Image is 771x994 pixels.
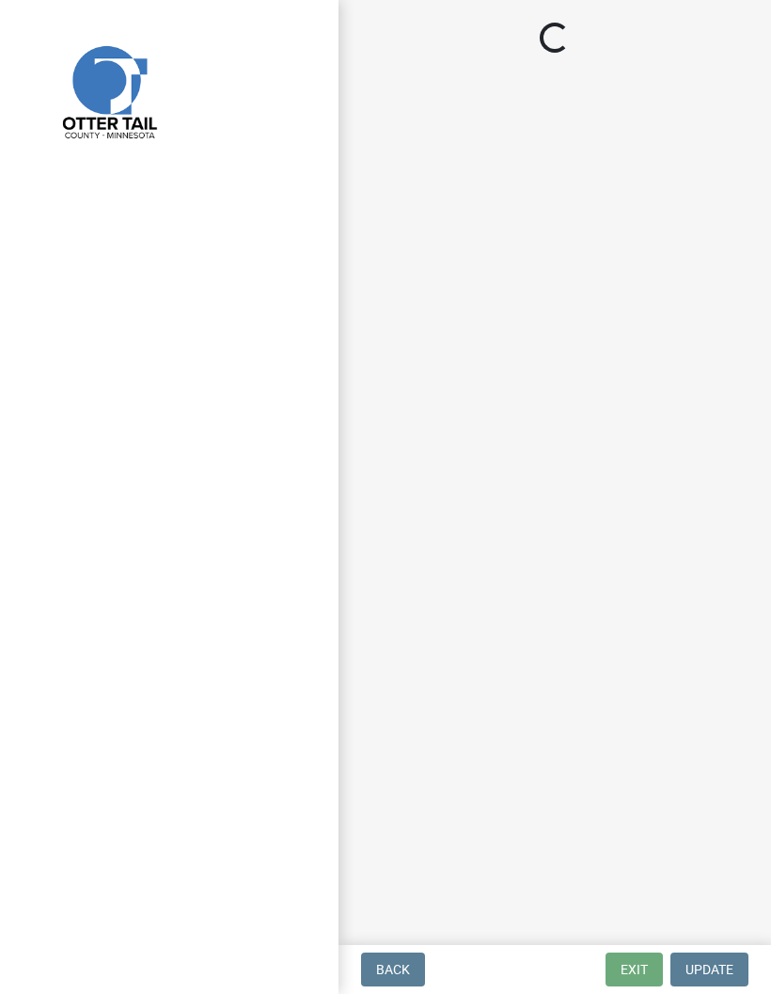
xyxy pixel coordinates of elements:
[685,962,733,977] span: Update
[361,953,425,986] button: Back
[606,953,663,986] button: Exit
[376,962,410,977] span: Back
[670,953,748,986] button: Update
[38,20,179,161] img: Otter Tail County, Minnesota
